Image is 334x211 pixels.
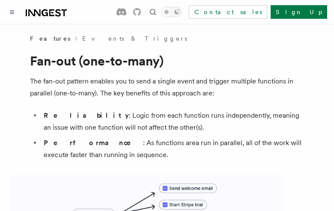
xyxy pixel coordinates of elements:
[30,53,304,68] h1: Fan-out (one-to-many)
[41,110,304,134] li: : Logic from each function runs independently, meaning an issue with one function will not affect...
[148,7,158,17] button: Find something...
[30,75,304,99] p: The fan-out pattern enables you to send a single event and trigger multiple functions in parallel...
[44,111,129,119] strong: Reliability
[44,139,143,147] strong: Performance
[189,5,267,19] a: Contact sales
[41,137,304,161] li: : As functions area run in parallel, all of the work will execute faster than running in sequence.
[30,34,70,43] span: Features
[82,34,187,43] a: Events & Triggers
[271,5,327,19] a: Sign Up
[161,7,182,17] button: Toggle dark mode
[7,7,17,17] button: Toggle navigation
